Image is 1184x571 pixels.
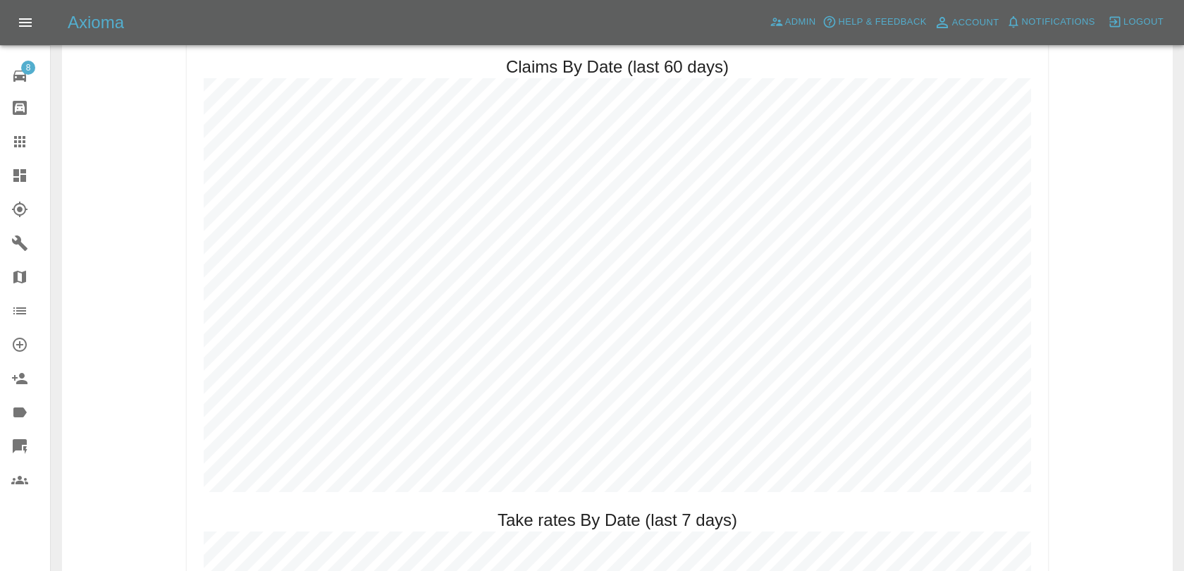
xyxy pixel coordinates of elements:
span: 8 [21,61,35,75]
button: Logout [1104,11,1167,33]
span: Admin [785,14,816,30]
a: Admin [766,11,820,33]
button: Notifications [1003,11,1099,33]
a: Account [930,11,1003,34]
button: Open drawer [8,6,42,39]
h2: Take rates By Date (last 7 days) [498,509,737,532]
button: Help & Feedback [819,11,930,33]
h5: Axioma [68,11,124,34]
span: Notifications [1022,14,1095,30]
span: Logout [1123,14,1164,30]
span: Help & Feedback [838,14,926,30]
span: Account [952,15,999,31]
h2: Claims By Date (last 60 days) [506,56,729,78]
